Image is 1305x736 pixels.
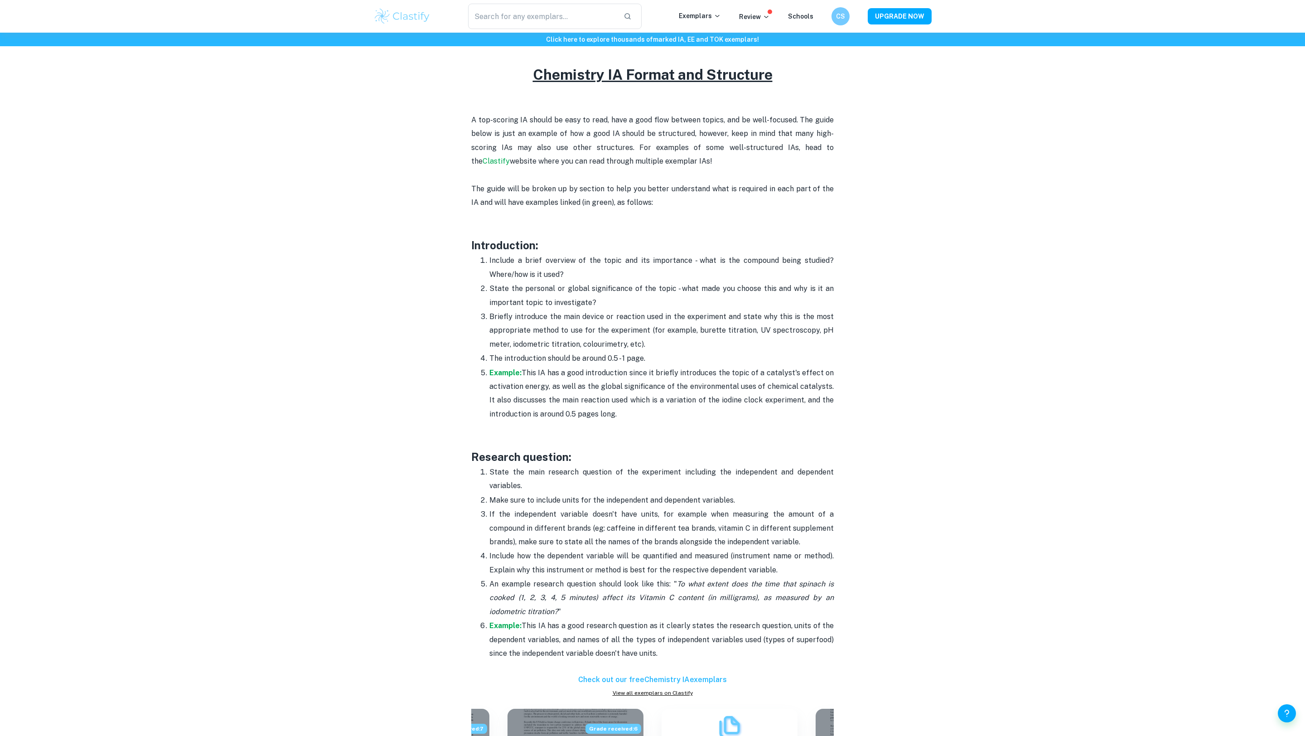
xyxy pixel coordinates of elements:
[585,724,641,734] span: Grade received: 6
[471,689,834,697] a: View all exemplars on Clastify
[489,508,834,549] p: If the independent variable doesn't have units, for example when measuring the amount of a compou...
[533,66,773,83] u: Chemistry IA Format and Structure
[471,113,834,169] p: A top-scoring IA should be easy to read, have a good flow between topics, and be well-focused. Th...
[679,11,721,21] p: Exemplars
[739,12,770,22] p: Review
[471,449,834,465] h3: Research question:
[489,465,834,493] p: State the main research question of the experiment including the independent and dependent variab...
[489,282,834,310] p: State the personal or global significance of the topic - what made you choose this and why is it ...
[468,4,616,29] input: Search for any exemplars...
[471,237,834,253] h3: Introduction:
[489,580,834,616] i: To what extent does the time that spinach is cooked (1, 2, 3, 4, 5 minutes) affect its Vitamin C ...
[373,7,431,25] img: Clastify logo
[489,368,522,377] a: Example:
[489,352,834,365] p: The introduction should be around 0.5 - 1 page.
[836,11,846,21] h6: CS
[489,549,834,577] p: Include how the dependent variable will be quantified and measured (instrument name or method). E...
[483,157,510,165] a: Clastify
[1278,704,1296,722] button: Help and Feedback
[868,8,932,24] button: UPGRADE NOW
[489,621,522,630] a: Example:
[489,619,834,660] p: This IA has a good research question as it clearly states the research question, units of the dep...
[489,494,834,507] p: Make sure to include units for the independent and dependent variables.
[831,7,850,25] button: CS
[489,366,834,421] p: This IA has a good introduction since it briefly introduces the topic of a catalyst's effect on a...
[489,254,834,281] p: Include a brief overview of the topic and its importance - what is the compound being studied? Wh...
[489,310,834,351] p: Briefly introduce the main device or reaction used in the experiment and state why this is the mo...
[2,34,1303,44] h6: Click here to explore thousands of marked IA, EE and TOK exemplars !
[788,13,813,20] a: Schools
[489,577,834,619] p: An example research question should look like this: " "
[471,182,834,210] p: The guide will be broken up by section to help you better understand what is required in each par...
[471,674,834,685] h6: Check out our free Chemistry IA exemplars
